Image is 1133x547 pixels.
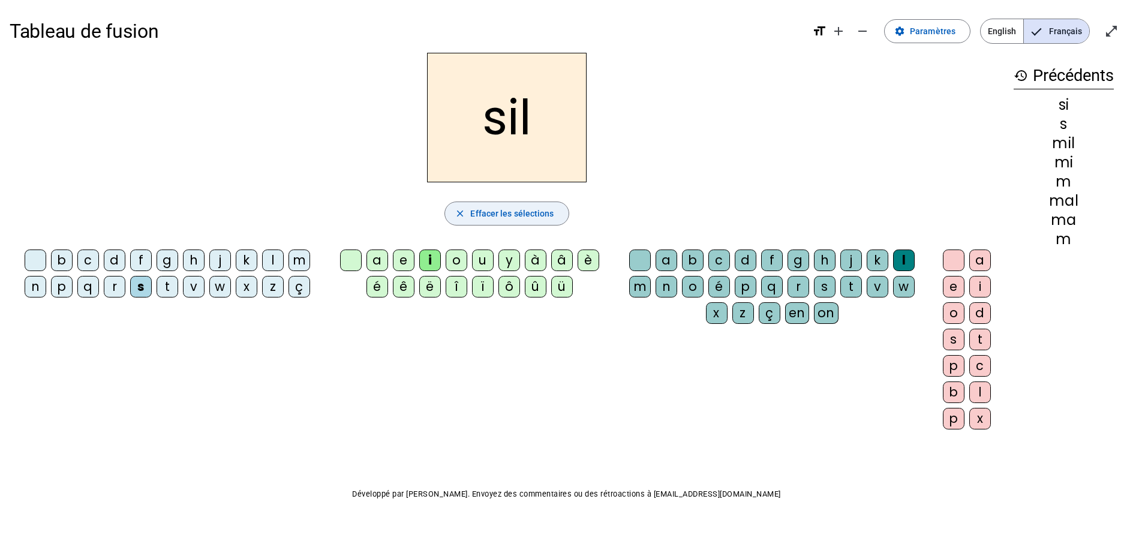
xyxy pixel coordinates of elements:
[969,250,991,271] div: a
[366,250,388,271] div: a
[10,12,803,50] h1: Tableau de fusion
[551,276,573,297] div: ü
[682,276,704,297] div: o
[393,250,414,271] div: e
[814,302,839,324] div: on
[867,250,888,271] div: k
[831,24,846,38] mat-icon: add
[706,302,728,324] div: x
[682,250,704,271] div: b
[1099,19,1123,43] button: Entrer en plein écran
[943,329,964,350] div: s
[104,250,125,271] div: d
[969,302,991,324] div: d
[840,276,862,297] div: t
[867,276,888,297] div: v
[656,276,677,297] div: n
[130,276,152,297] div: s
[51,250,73,271] div: b
[814,250,836,271] div: h
[525,250,546,271] div: à
[855,24,870,38] mat-icon: remove
[850,19,874,43] button: Diminuer la taille de la police
[472,276,494,297] div: ï
[884,19,970,43] button: Paramètres
[1014,175,1114,189] div: m
[893,276,915,297] div: w
[209,250,231,271] div: j
[1024,19,1089,43] span: Français
[943,408,964,429] div: p
[1014,213,1114,227] div: ma
[157,276,178,297] div: t
[446,276,467,297] div: î
[183,250,205,271] div: h
[1014,194,1114,208] div: mal
[446,250,467,271] div: o
[1014,68,1028,83] mat-icon: history
[943,355,964,377] div: p
[969,276,991,297] div: i
[827,19,850,43] button: Augmenter la taille de la police
[288,250,310,271] div: m
[236,250,257,271] div: k
[498,276,520,297] div: ô
[840,250,862,271] div: j
[51,276,73,297] div: p
[419,250,441,271] div: i
[981,19,1023,43] span: English
[157,250,178,271] div: g
[812,24,827,38] mat-icon: format_size
[943,381,964,403] div: b
[1014,232,1114,247] div: m
[814,276,836,297] div: s
[788,250,809,271] div: g
[1104,24,1119,38] mat-icon: open_in_full
[1014,136,1114,151] div: mil
[262,250,284,271] div: l
[708,276,730,297] div: é
[472,250,494,271] div: u
[735,276,756,297] div: p
[1014,155,1114,170] div: mi
[735,250,756,271] div: d
[393,276,414,297] div: ê
[551,250,573,271] div: â
[969,355,991,377] div: c
[470,206,554,221] span: Effacer les sélections
[943,302,964,324] div: o
[77,250,99,271] div: c
[262,276,284,297] div: z
[1014,98,1114,112] div: si
[788,276,809,297] div: r
[893,250,915,271] div: l
[969,408,991,429] div: x
[183,276,205,297] div: v
[427,53,587,182] h2: sil
[732,302,754,324] div: z
[444,202,569,226] button: Effacer les sélections
[980,19,1090,44] mat-button-toggle-group: Language selection
[578,250,599,271] div: è
[910,24,955,38] span: Paramètres
[288,276,310,297] div: ç
[759,302,780,324] div: ç
[10,487,1123,501] p: Développé par [PERSON_NAME]. Envoyez des commentaires ou des rétroactions à [EMAIL_ADDRESS][DOMAI...
[1014,62,1114,89] h3: Précédents
[25,276,46,297] div: n
[785,302,809,324] div: en
[77,276,99,297] div: q
[1014,117,1114,131] div: s
[969,381,991,403] div: l
[130,250,152,271] div: f
[629,276,651,297] div: m
[209,276,231,297] div: w
[969,329,991,350] div: t
[708,250,730,271] div: c
[943,276,964,297] div: e
[656,250,677,271] div: a
[761,250,783,271] div: f
[894,26,905,37] mat-icon: settings
[761,276,783,297] div: q
[525,276,546,297] div: û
